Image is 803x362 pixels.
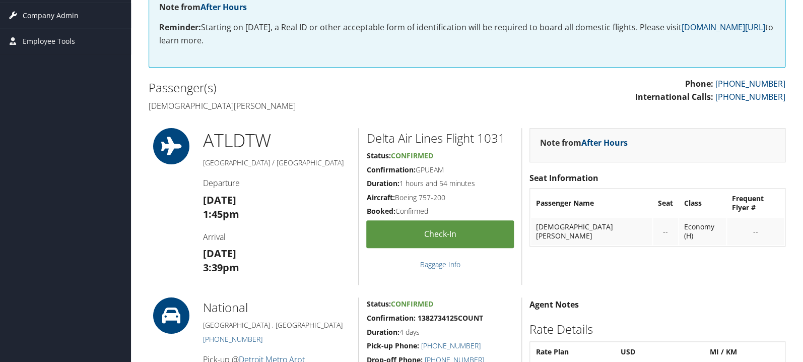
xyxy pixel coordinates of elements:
a: [DOMAIN_NAME][URL] [682,22,765,33]
strong: Agent Notes [529,299,579,310]
a: [PHONE_NUMBER] [203,334,262,344]
a: [PHONE_NUMBER] [715,78,785,89]
a: Check-in [366,220,514,248]
h5: [GEOGRAPHIC_DATA] / [GEOGRAPHIC_DATA] [203,158,351,168]
h5: [GEOGRAPHIC_DATA] , [GEOGRAPHIC_DATA] [203,320,351,330]
strong: Aircraft: [366,193,394,202]
h2: Rate Details [529,321,785,338]
th: Seat [653,190,678,217]
a: After Hours [200,2,247,13]
h4: Departure [203,177,351,189]
th: Passenger Name [531,190,652,217]
h2: Delta Air Lines Flight 1031 [366,130,514,147]
strong: Note from [540,137,628,148]
strong: 1:45pm [203,207,239,221]
strong: Status: [366,151,390,160]
th: Frequent Flyer # [727,190,784,217]
strong: Duration: [366,327,399,337]
h2: Passenger(s) [149,79,459,96]
strong: [DATE] [203,247,236,260]
a: After Hours [581,137,628,148]
span: Company Admin [23,3,79,28]
strong: Booked: [366,206,395,216]
a: [PHONE_NUMBER] [421,341,480,350]
p: Starting on [DATE], a Real ID or other acceptable form of identification will be required to boar... [159,21,775,47]
span: Confirmed [390,299,433,309]
a: Baggage Info [420,260,460,269]
h4: Arrival [203,231,351,243]
h1: ATL DTW [203,128,351,153]
strong: Confirmation: 1382734125COUNT [366,313,483,323]
span: Confirmed [390,151,433,160]
h5: GPUEAM [366,165,514,175]
strong: Pick-up Phone: [366,341,419,350]
strong: International Calls: [635,91,713,102]
strong: [DATE] [203,193,236,207]
td: Economy (H) [679,218,726,245]
a: [PHONE_NUMBER] [715,91,785,102]
th: Rate Plan [531,343,615,361]
h2: National [203,299,351,316]
h4: [DEMOGRAPHIC_DATA][PERSON_NAME] [149,100,459,111]
td: [DEMOGRAPHIC_DATA][PERSON_NAME] [531,218,652,245]
h5: Confirmed [366,206,514,216]
strong: Status: [366,299,390,309]
strong: Note from [159,2,247,13]
th: MI / KM [705,343,784,361]
h5: 4 days [366,327,514,337]
strong: Confirmation: [366,165,415,174]
span: Employee Tools [23,29,75,54]
strong: Phone: [685,78,713,89]
div: -- [658,227,673,236]
h5: 1 hours and 54 minutes [366,178,514,189]
strong: 3:39pm [203,261,239,274]
div: -- [732,227,779,236]
h5: Boeing 757-200 [366,193,514,203]
strong: Duration: [366,178,399,188]
strong: Seat Information [529,172,598,184]
th: Class [679,190,726,217]
strong: Reminder: [159,22,201,33]
th: USD [616,343,704,361]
